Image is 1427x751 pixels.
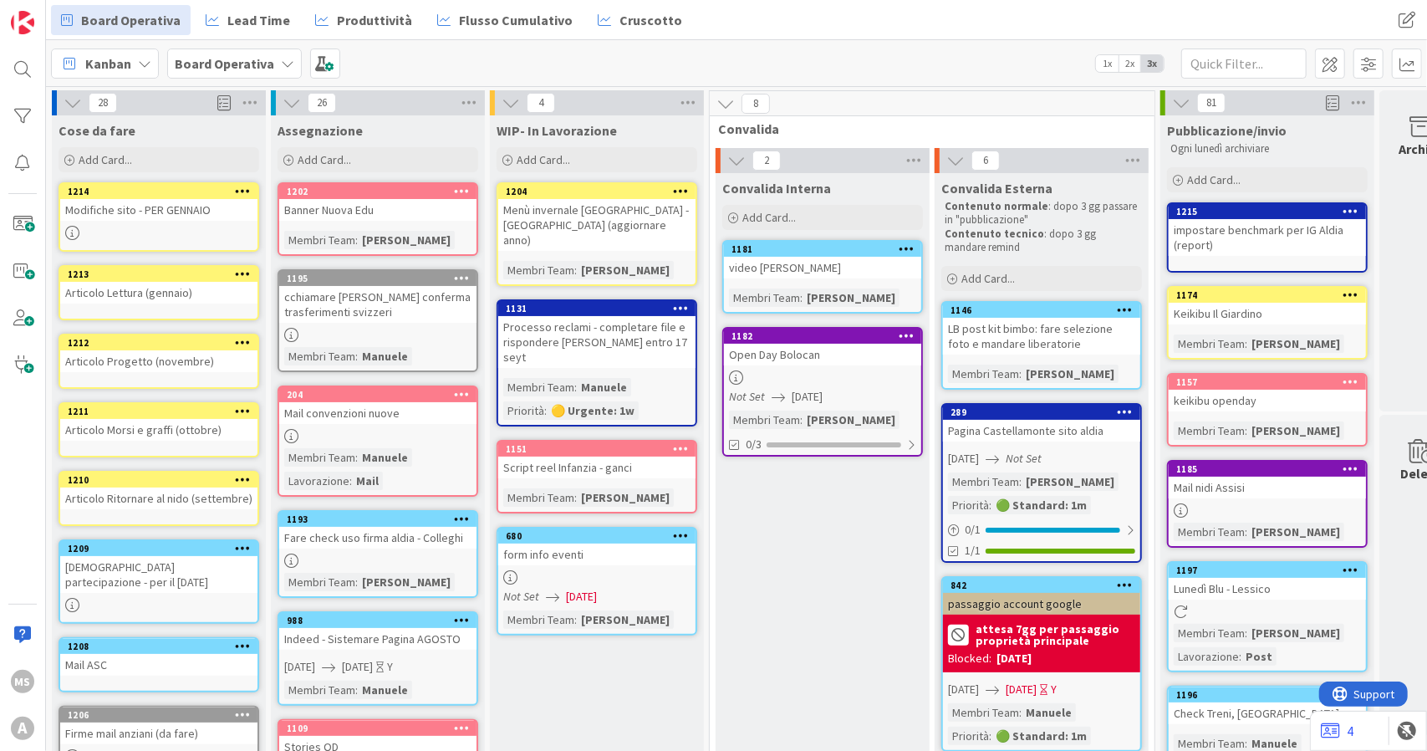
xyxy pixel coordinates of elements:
[742,94,770,114] span: 8
[279,527,477,549] div: Fare check uso firma aldia - Colleghi
[498,442,696,478] div: 1151Script reel Infanzia - ganci
[729,389,765,404] i: Not Set
[68,474,257,486] div: 1210
[746,436,762,453] span: 0/3
[60,335,257,372] div: 1212Articolo Progetto (novembre)
[79,152,132,167] span: Add Card...
[1169,204,1366,256] div: 1215impostare benchmark per IG Aldia (report)
[284,448,355,467] div: Membri Team
[60,488,257,509] div: Articolo Ritornare al nido (settembre)
[1169,563,1366,600] div: 1197Lunedì Blu - Lessico
[498,184,696,199] div: 1204
[284,573,355,591] div: Membri Team
[308,93,336,113] span: 26
[60,350,257,372] div: Articolo Progetto (novembre)
[1051,681,1057,698] div: Y
[506,186,696,197] div: 1204
[284,681,355,699] div: Membri Team
[971,151,1000,171] span: 6
[577,261,674,279] div: [PERSON_NAME]
[68,709,257,721] div: 1206
[547,401,639,420] div: 🟡 Urgente: 1w
[991,496,1091,514] div: 🟢 Standard: 1m
[943,303,1140,355] div: 1146LB post kit bimbo: fare selezione foto e mandare liberatorie
[943,420,1140,442] div: Pagina Castellamonte sito aldia
[427,5,583,35] a: Flusso Cumulativo
[948,681,979,698] span: [DATE]
[60,199,257,221] div: Modifiche sito - PER GENNAIO
[284,231,355,249] div: Membri Team
[60,404,257,441] div: 1211Articolo Morsi e graffi (ottobre)
[11,670,34,693] div: MS
[1197,93,1226,113] span: 81
[506,443,696,455] div: 1151
[279,184,477,199] div: 1202
[1167,122,1287,139] span: Pubblicazione/invio
[358,681,412,699] div: Manuele
[279,512,477,527] div: 1193
[60,267,257,282] div: 1213
[279,286,477,323] div: cchiamare [PERSON_NAME] conferma trasferimenti svizzeri
[948,365,1019,383] div: Membri Team
[358,347,412,365] div: Manuele
[948,703,1019,722] div: Membri Team
[305,5,422,35] a: Produttività
[497,122,617,139] span: WIP- In Lavorazione
[349,472,352,490] span: :
[1245,624,1247,642] span: :
[722,180,831,197] span: Convalida Interna
[68,543,257,554] div: 1209
[60,541,257,556] div: 1209
[503,261,574,279] div: Membri Team
[279,184,477,221] div: 1202Banner Nuova Edu
[1169,204,1366,219] div: 1215
[358,448,412,467] div: Manuele
[1169,462,1366,498] div: 1185Mail nidi Assisi
[60,708,257,723] div: 1206
[588,5,692,35] a: Cruscotto
[355,347,358,365] span: :
[1169,578,1366,600] div: Lunedì Blu - Lessico
[68,186,257,197] div: 1214
[279,613,477,628] div: 988
[498,316,696,368] div: Processo reclami - completare file e rispondere [PERSON_NAME] entro 17 seyt
[355,681,358,699] span: :
[1176,376,1366,388] div: 1157
[943,578,1140,593] div: 842
[387,658,393,676] div: Y
[566,588,597,605] span: [DATE]
[503,378,574,396] div: Membri Team
[943,303,1140,318] div: 1146
[498,301,696,368] div: 1131Processo reclami - completare file e rispondere [PERSON_NAME] entro 17 seyt
[724,257,921,278] div: video [PERSON_NAME]
[989,496,991,514] span: :
[574,261,577,279] span: :
[1169,477,1366,498] div: Mail nidi Assisi
[943,405,1140,420] div: 289
[943,578,1140,615] div: 842passaggio account google
[945,199,1048,213] strong: Contenuto normale
[279,271,477,323] div: 1195cchiamare [PERSON_NAME] conferma trasferimenti svizzeri
[498,442,696,457] div: 1151
[355,231,358,249] span: :
[498,544,696,565] div: form info eventi
[1141,55,1164,72] span: 3x
[577,378,631,396] div: Manuele
[60,654,257,676] div: Mail ASC
[943,519,1140,540] div: 0/1
[68,268,257,280] div: 1213
[284,472,349,490] div: Lavorazione
[731,243,921,255] div: 1181
[1187,172,1241,187] span: Add Card...
[284,347,355,365] div: Membri Team
[1247,523,1344,541] div: [PERSON_NAME]
[718,120,1134,137] span: Convalida
[1247,624,1344,642] div: [PERSON_NAME]
[498,529,696,565] div: 680form info eventi
[506,530,696,542] div: 680
[577,488,674,507] div: [PERSON_NAME]
[279,721,477,736] div: 1109
[527,93,555,113] span: 4
[59,122,135,139] span: Cose da fare
[1245,421,1247,440] span: :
